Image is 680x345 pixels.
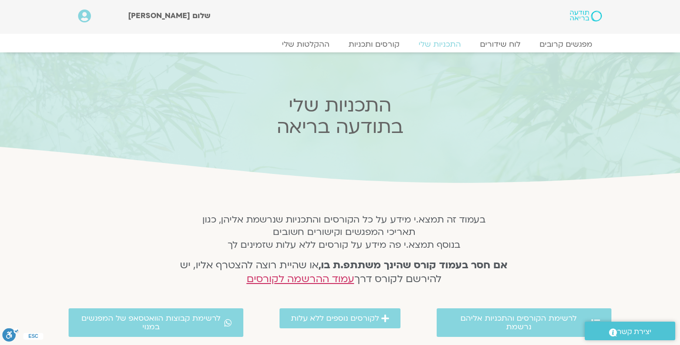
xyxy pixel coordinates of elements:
[585,322,675,340] a: יצירת קשר
[617,325,651,338] span: יצירת קשר
[470,40,530,49] a: לוח שידורים
[530,40,602,49] a: מפגשים קרובים
[339,40,409,49] a: קורסים ותכניות
[168,213,520,251] h5: בעמוד זה תמצא.י מידע על כל הקורסים והתכניות שנרשמת אליהן, כגון תאריכי המפגשים וקישורים חשובים בנו...
[247,272,354,286] a: עמוד ההרשמה לקורסים
[291,314,379,323] span: לקורסים נוספים ללא עלות
[272,40,339,49] a: ההקלטות שלי
[448,314,589,331] span: לרשימת הקורסים והתכניות אליהם נרשמת
[128,10,210,21] span: שלום [PERSON_NAME]
[168,259,520,286] h4: או שהיית רוצה להצטרף אליו, יש להירשם לקורס דרך
[409,40,470,49] a: התכניות שלי
[78,40,602,49] nav: Menu
[437,308,611,337] a: לרשימת הקורסים והתכניות אליהם נרשמת
[153,95,527,138] h2: התכניות שלי בתודעה בריאה
[80,314,222,331] span: לרשימת קבוצות הוואטסאפ של המפגשים במנוי
[69,308,243,337] a: לרשימת קבוצות הוואטסאפ של המפגשים במנוי
[280,308,400,328] a: לקורסים נוספים ללא עלות
[319,258,508,272] strong: אם חסר בעמוד קורס שהינך משתתפ.ת בו,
